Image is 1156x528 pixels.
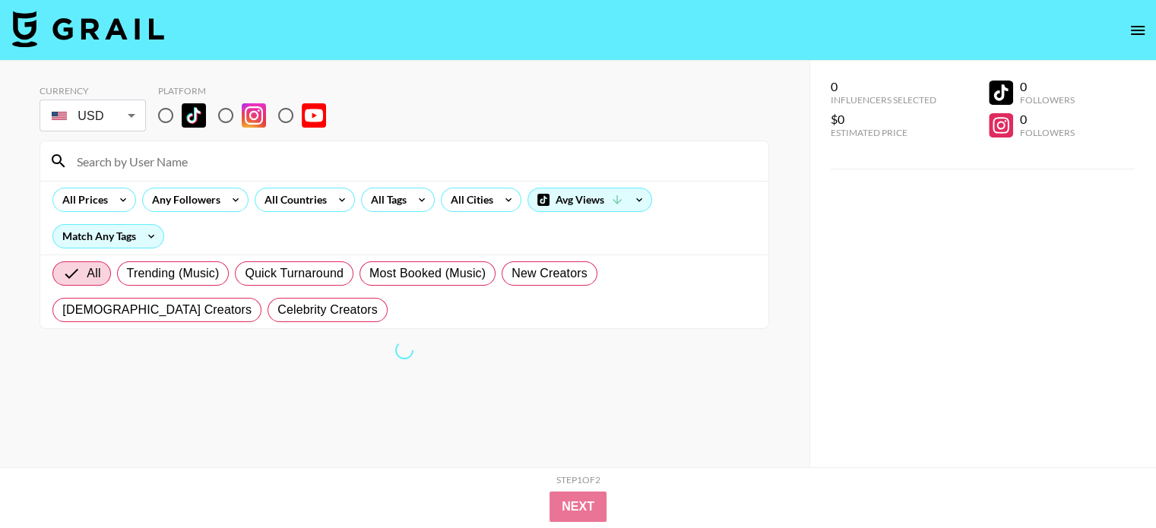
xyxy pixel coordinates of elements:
[12,11,164,47] img: Grail Talent
[1123,15,1153,46] button: open drawer
[1019,127,1074,138] div: Followers
[43,103,143,129] div: USD
[158,85,338,96] div: Platform
[831,127,936,138] div: Estimated Price
[528,188,651,211] div: Avg Views
[1019,79,1074,94] div: 0
[277,301,378,319] span: Celebrity Creators
[245,264,344,283] span: Quick Turnaround
[143,188,223,211] div: Any Followers
[556,474,600,485] div: Step 1 of 2
[511,264,588,283] span: New Creators
[302,103,326,128] img: YouTube
[1019,112,1074,127] div: 0
[369,264,486,283] span: Most Booked (Music)
[68,149,759,173] input: Search by User Name
[87,264,100,283] span: All
[549,492,607,522] button: Next
[182,103,206,128] img: TikTok
[53,225,163,248] div: Match Any Tags
[1080,452,1138,510] iframe: Drift Widget Chat Controller
[831,79,936,94] div: 0
[255,188,330,211] div: All Countries
[1019,94,1074,106] div: Followers
[40,85,146,96] div: Currency
[127,264,220,283] span: Trending (Music)
[442,188,496,211] div: All Cities
[62,301,252,319] span: [DEMOGRAPHIC_DATA] Creators
[242,103,266,128] img: Instagram
[831,112,936,127] div: $0
[391,337,417,363] span: Refreshing bookers, clients, tags, cities, talent, talent...
[53,188,111,211] div: All Prices
[362,188,410,211] div: All Tags
[831,94,936,106] div: Influencers Selected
